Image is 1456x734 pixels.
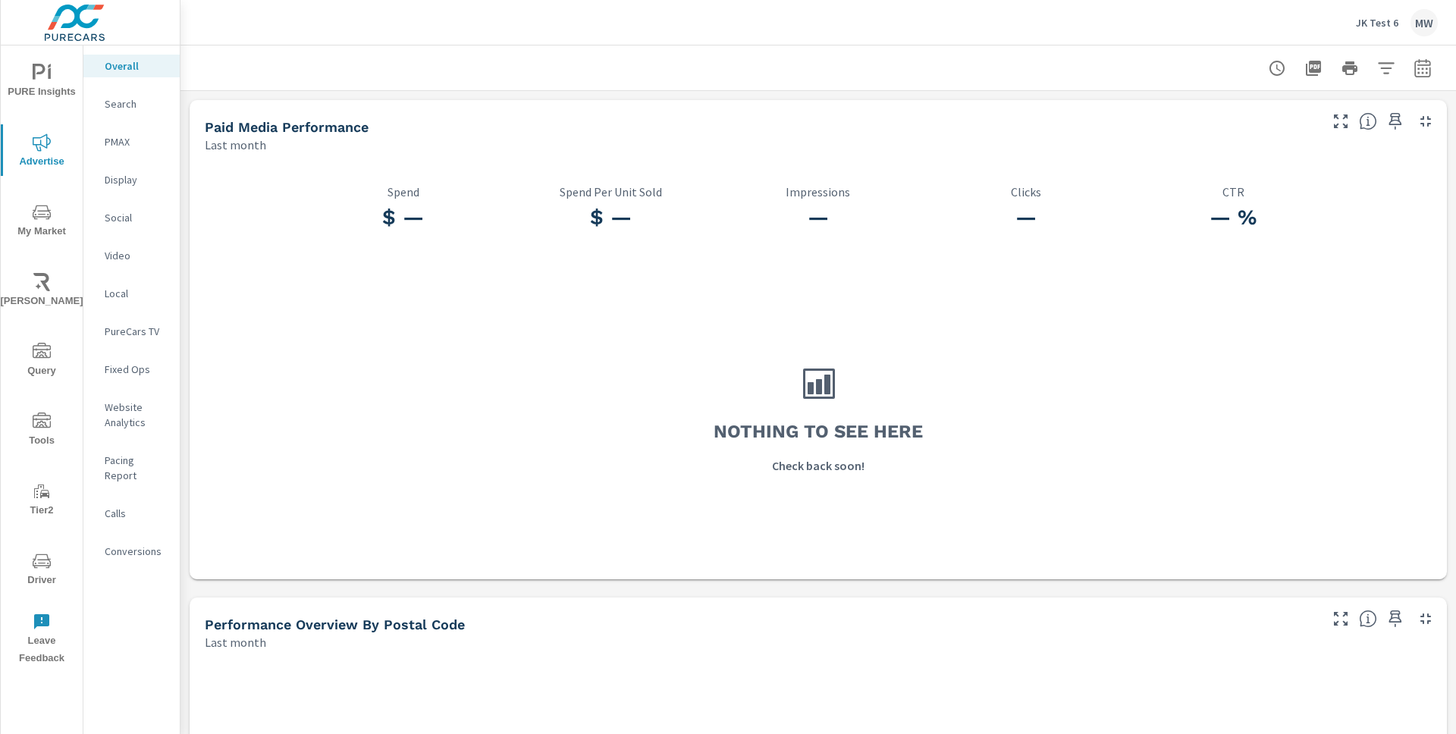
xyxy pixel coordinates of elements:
[105,286,168,301] p: Local
[105,544,168,559] p: Conversions
[1383,109,1407,133] span: Save this to your personalized report
[5,412,78,450] span: Tools
[5,133,78,171] span: Advertise
[772,456,864,475] p: Check back soon!
[83,55,180,77] div: Overall
[922,185,1130,199] p: Clicks
[83,168,180,191] div: Display
[5,552,78,589] span: Driver
[1410,9,1438,36] div: MW
[1335,53,1365,83] button: Print Report
[105,134,168,149] p: PMAX
[83,244,180,267] div: Video
[1298,53,1329,83] button: "Export Report to PDF"
[5,613,78,667] span: Leave Feedback
[205,616,465,632] h5: Performance Overview By Postal Code
[1359,610,1377,628] span: Understand performance data by postal code. Individual postal codes can be selected and expanded ...
[83,282,180,305] div: Local
[83,540,180,563] div: Conversions
[1359,112,1377,130] span: Understand performance metrics over the selected time range.
[105,400,168,430] p: Website Analytics
[300,185,507,199] p: Spend
[105,324,168,339] p: PureCars TV
[714,185,922,199] p: Impressions
[205,119,369,135] h5: Paid Media Performance
[1414,607,1438,631] button: Minimize Widget
[5,482,78,519] span: Tier2
[5,273,78,310] span: [PERSON_NAME]
[83,502,180,525] div: Calls
[83,449,180,487] div: Pacing Report
[507,205,715,231] h3: $ —
[83,206,180,229] div: Social
[1329,109,1353,133] button: Make Fullscreen
[1407,53,1438,83] button: Select Date Range
[1371,53,1401,83] button: Apply Filters
[83,396,180,434] div: Website Analytics
[922,205,1130,231] h3: —
[300,205,507,231] h3: $ —
[83,320,180,343] div: PureCars TV
[105,362,168,377] p: Fixed Ops
[105,96,168,111] p: Search
[1383,607,1407,631] span: Save this to your personalized report
[1414,109,1438,133] button: Minimize Widget
[105,172,168,187] p: Display
[205,136,266,154] p: Last month
[1,45,83,673] div: nav menu
[1329,607,1353,631] button: Make Fullscreen
[1130,205,1338,231] h3: — %
[5,343,78,380] span: Query
[83,358,180,381] div: Fixed Ops
[105,248,168,263] p: Video
[714,205,922,231] h3: —
[105,210,168,225] p: Social
[5,203,78,240] span: My Market
[1130,185,1338,199] p: CTR
[1356,16,1398,30] p: JK Test 6
[83,93,180,115] div: Search
[105,58,168,74] p: Overall
[507,185,715,199] p: Spend Per Unit Sold
[105,506,168,521] p: Calls
[105,453,168,483] p: Pacing Report
[205,633,266,651] p: Last month
[5,64,78,101] span: PURE Insights
[83,130,180,153] div: PMAX
[714,419,923,444] h3: Nothing to see here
